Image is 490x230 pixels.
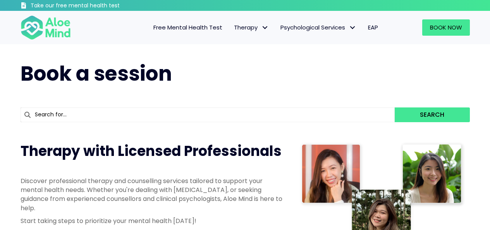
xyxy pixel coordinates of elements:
button: Search [395,107,469,122]
a: EAP [362,19,384,36]
span: Psychological Services [280,23,356,31]
span: EAP [368,23,378,31]
a: Free Mental Health Test [148,19,228,36]
p: Discover professional therapy and counselling services tailored to support your mental health nee... [21,176,284,213]
span: Book a session [21,59,172,88]
img: Aloe mind Logo [21,15,71,40]
input: Search for... [21,107,395,122]
p: Start taking steps to prioritize your mental health [DATE]! [21,216,284,225]
span: Free Mental Health Test [153,23,222,31]
h3: Take our free mental health test [31,2,161,10]
span: Therapy with Licensed Professionals [21,141,282,161]
span: Book Now [430,23,462,31]
a: TherapyTherapy: submenu [228,19,275,36]
span: Therapy [234,23,269,31]
nav: Menu [81,19,384,36]
a: Take our free mental health test [21,2,161,11]
span: Therapy: submenu [260,22,271,33]
a: Book Now [422,19,470,36]
span: Psychological Services: submenu [347,22,358,33]
a: Psychological ServicesPsychological Services: submenu [275,19,362,36]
